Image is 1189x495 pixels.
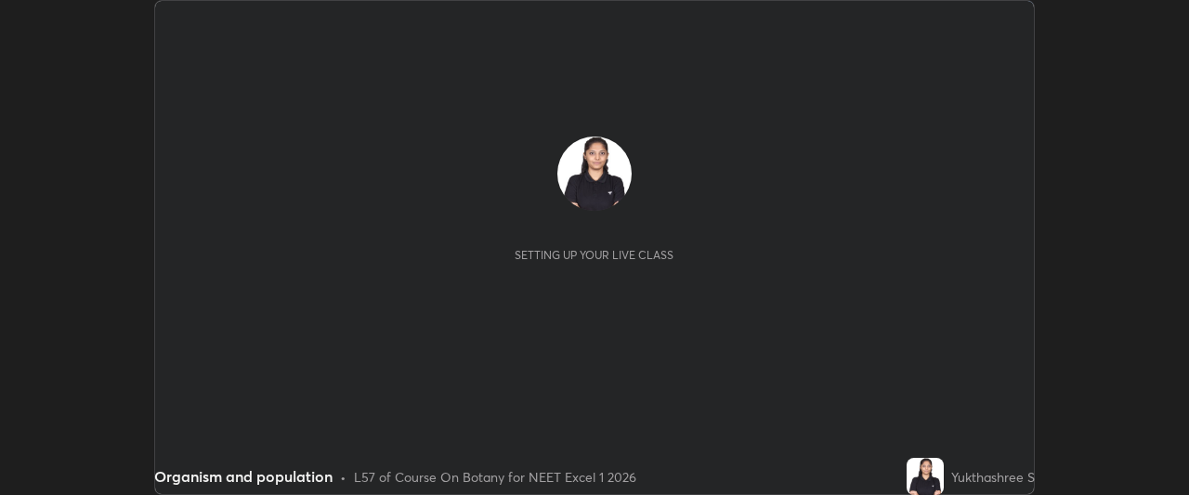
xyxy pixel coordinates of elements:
div: • [340,467,346,487]
div: Setting up your live class [515,248,673,262]
img: 822c64bccd40428e85391bb17f9fb9b0.jpg [907,458,944,495]
div: L57 of Course On Botany for NEET Excel 1 2026 [354,467,636,487]
img: 822c64bccd40428e85391bb17f9fb9b0.jpg [557,137,632,211]
div: Yukthashree S [951,467,1035,487]
div: Organism and population [154,465,333,488]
